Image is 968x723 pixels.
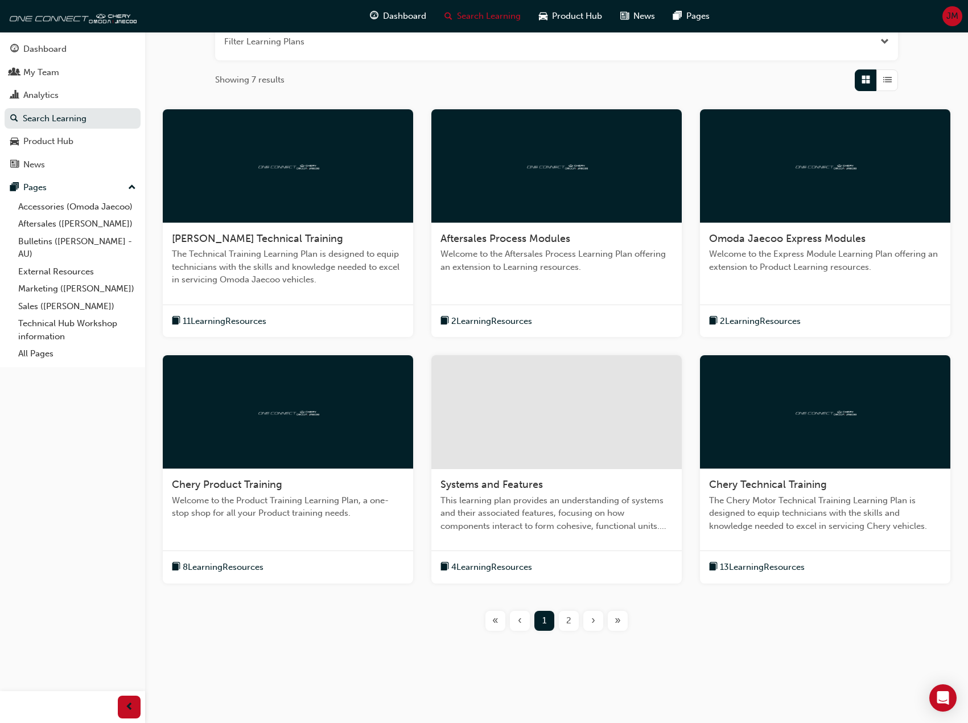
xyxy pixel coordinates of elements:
a: oneconnectAftersales Process ModulesWelcome to the Aftersales Process Learning Plan offering an e... [431,109,682,338]
button: DashboardMy TeamAnalyticsSearch LearningProduct HubNews [5,36,141,177]
button: JM [942,6,962,26]
a: Aftersales ([PERSON_NAME]) [14,215,141,233]
a: External Resources [14,263,141,281]
img: oneconnect [257,406,319,417]
button: book-icon8LearningResources [172,560,263,574]
span: News [633,10,655,23]
span: book-icon [172,560,180,574]
span: prev-icon [125,700,134,714]
span: people-icon [10,68,19,78]
a: news-iconNews [611,5,664,28]
span: 11 Learning Resources [183,315,266,328]
span: book-icon [440,560,449,574]
span: car-icon [10,137,19,147]
span: The Technical Training Learning Plan is designed to equip technicians with the skills and knowled... [172,248,404,286]
div: Analytics [23,89,59,102]
span: book-icon [709,314,718,328]
span: » [615,614,621,627]
span: The Chery Motor Technical Training Learning Plan is designed to equip technicians with the skills... [709,494,941,533]
span: 13 Learning Resources [720,561,805,574]
span: pages-icon [673,9,682,23]
span: ‹ [518,614,522,627]
img: oneconnect [525,160,588,171]
a: pages-iconPages [664,5,719,28]
span: chart-icon [10,91,19,101]
span: car-icon [539,9,547,23]
span: up-icon [128,180,136,195]
button: Last page [605,611,630,631]
span: › [591,614,595,627]
div: News [23,158,45,171]
span: Omoda Jaecoo Express Modules [709,232,866,245]
a: guage-iconDashboard [361,5,435,28]
span: Welcome to the Aftersales Process Learning Plan offering an extension to Learning resources. [440,248,673,273]
a: oneconnect[PERSON_NAME] Technical TrainingThe Technical Training Learning Plan is designed to equ... [163,109,413,338]
span: [PERSON_NAME] Technical Training [172,232,343,245]
a: News [5,154,141,175]
span: Welcome to the Product Training Learning Plan, a one-stop shop for all your Product training needs. [172,494,404,520]
img: oneconnect [794,406,856,417]
span: Chery Product Training [172,478,282,491]
a: Dashboard [5,39,141,60]
span: Aftersales Process Modules [440,232,570,245]
span: book-icon [172,314,180,328]
div: Product Hub [23,135,73,148]
span: JM [946,10,958,23]
span: List [883,73,892,87]
a: Accessories (Omoda Jaecoo) [14,198,141,216]
a: Product Hub [5,131,141,152]
button: book-icon11LearningResources [172,314,266,328]
span: 2 Learning Resources [720,315,801,328]
span: Systems and Features [440,478,543,491]
a: oneconnectOmoda Jaecoo Express ModulesWelcome to the Express Module Learning Plan offering an ext... [700,109,950,338]
span: « [492,614,499,627]
button: book-icon2LearningResources [709,314,801,328]
span: Showing 7 results [215,73,285,87]
button: book-icon4LearningResources [440,560,532,574]
div: My Team [23,66,59,79]
button: book-icon13LearningResources [709,560,805,574]
a: car-iconProduct Hub [530,5,611,28]
a: Search Learning [5,108,141,129]
img: oneconnect [257,160,319,171]
span: search-icon [10,114,18,124]
span: This learning plan provides an understanding of systems and their associated features, focusing o... [440,494,673,533]
span: guage-icon [10,44,19,55]
span: news-icon [10,160,19,170]
a: Sales ([PERSON_NAME]) [14,298,141,315]
span: Pages [686,10,710,23]
button: book-icon2LearningResources [440,314,532,328]
a: Technical Hub Workshop information [14,315,141,345]
a: Bulletins ([PERSON_NAME] - AU) [14,233,141,263]
button: Next page [581,611,605,631]
span: 8 Learning Resources [183,561,263,574]
span: 2 [566,614,571,627]
span: 2 Learning Resources [451,315,532,328]
span: pages-icon [10,183,19,193]
div: Dashboard [23,43,67,56]
span: Dashboard [383,10,426,23]
span: Welcome to the Express Module Learning Plan offering an extension to Product Learning resources. [709,248,941,273]
button: Pages [5,177,141,198]
span: Search Learning [457,10,521,23]
span: search-icon [444,9,452,23]
span: Chery Technical Training [709,478,827,491]
span: guage-icon [370,9,378,23]
div: Open Intercom Messenger [929,684,957,712]
span: book-icon [440,314,449,328]
div: Pages [23,181,47,194]
a: oneconnectChery Product TrainingWelcome to the Product Training Learning Plan, a one-stop shop fo... [163,355,413,584]
a: All Pages [14,345,141,363]
img: oneconnect [6,5,137,27]
a: search-iconSearch Learning [435,5,530,28]
button: First page [483,611,508,631]
button: Page 1 [532,611,557,631]
span: 1 [542,614,546,627]
a: Systems and FeaturesThis learning plan provides an understanding of systems and their associated ... [431,355,682,584]
span: Product Hub [552,10,602,23]
button: Page 2 [557,611,581,631]
a: Analytics [5,85,141,106]
a: Marketing ([PERSON_NAME]) [14,280,141,298]
a: My Team [5,62,141,83]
